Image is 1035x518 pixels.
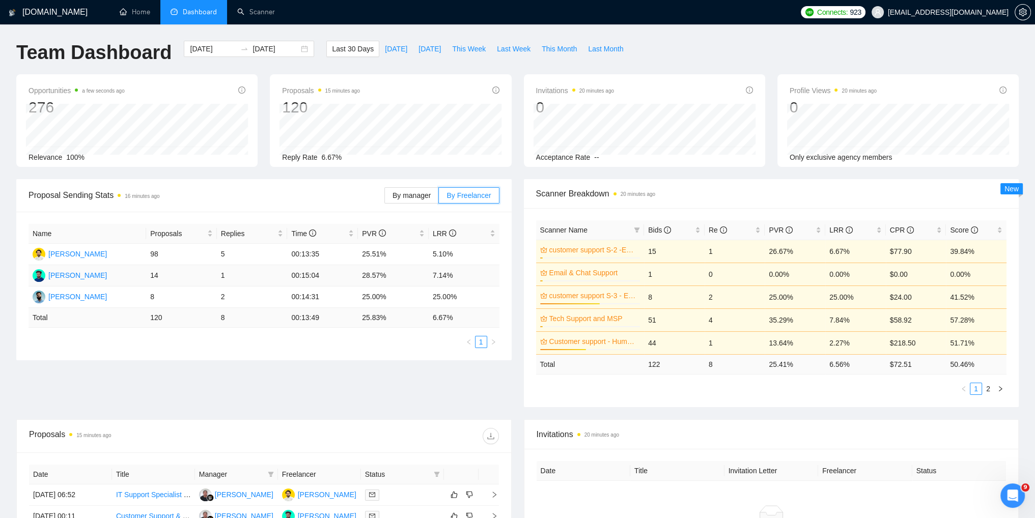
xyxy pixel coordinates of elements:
td: 35.29% [765,308,825,331]
span: crown [540,315,547,322]
a: setting [1015,8,1031,16]
div: [PERSON_NAME] [215,489,273,500]
span: info-circle [492,87,499,94]
td: $ 72.51 [886,354,946,374]
td: 57.28% [946,308,1006,331]
td: 25.00% [429,286,499,308]
span: PVR [362,229,386,238]
span: setting [1015,8,1030,16]
li: 2 [982,383,994,395]
span: Proposal Sending Stats [29,189,384,202]
time: 20 minutes ago [621,191,655,197]
span: info-circle [786,226,793,234]
a: customer support S-2 -Email & Chat Support (Bulla) [549,244,638,255]
div: [PERSON_NAME] [48,270,107,281]
span: Relevance [29,153,62,161]
td: 50.46 % [946,354,1006,374]
li: Next Page [994,383,1006,395]
td: 44 [644,331,705,354]
time: a few seconds ago [82,88,124,94]
td: 26.67% [765,240,825,263]
time: 15 minutes ago [325,88,360,94]
span: download [483,432,498,440]
td: 8 [146,286,217,308]
span: 6.67% [322,153,342,161]
td: 7.84% [825,308,886,331]
div: 276 [29,98,125,117]
span: right [997,386,1003,392]
time: 20 minutes ago [579,88,614,94]
span: Re [709,226,727,234]
img: logo [9,5,16,21]
td: $58.92 [886,308,946,331]
td: 25.41 % [765,354,825,374]
span: CPR [890,226,914,234]
iframe: Intercom live chat [1000,483,1025,508]
td: $218.50 [886,331,946,354]
span: By Freelancer [446,191,491,199]
span: filter [632,222,642,238]
span: filter [268,471,274,477]
li: 1 [475,336,487,348]
a: AM[PERSON_NAME] [33,271,107,279]
span: info-circle [999,87,1006,94]
span: info-circle [971,226,978,234]
span: user [874,9,881,16]
td: 6.67% [825,240,886,263]
span: right [483,491,498,498]
td: 25.00% [358,286,429,308]
td: 00:15:04 [287,265,358,286]
th: Date [537,461,631,481]
td: 13.64% [765,331,825,354]
span: This Week [452,43,486,54]
th: Date [29,465,112,484]
td: 0 [705,263,765,285]
li: Previous Page [463,336,475,348]
td: 5 [217,244,288,265]
span: Invitations [536,84,614,97]
button: like [448,488,460,501]
span: Scanner Name [540,226,588,234]
li: Previous Page [958,383,970,395]
button: download [483,428,499,444]
button: left [958,383,970,395]
span: info-circle [449,229,456,237]
span: info-circle [664,226,671,234]
th: Freelancer [278,465,361,484]
span: Time [291,229,316,238]
button: This Week [446,41,491,57]
span: Last 30 Days [332,43,374,54]
span: like [451,491,458,499]
span: New [1004,185,1019,193]
span: info-circle [720,226,727,234]
td: 2 [217,286,288,308]
div: 120 [282,98,360,117]
time: 20 minutes ago [584,432,619,438]
th: Freelancer [818,461,912,481]
td: 4 [705,308,765,331]
span: Proposals [150,228,205,239]
img: HM [282,488,295,501]
td: 00:13:35 [287,244,358,265]
button: dislike [463,488,475,501]
span: info-circle [746,87,753,94]
span: 9 [1021,483,1029,492]
td: 6.67 % [429,308,499,328]
span: crown [540,338,547,345]
img: RS [199,488,212,501]
span: This Month [542,43,577,54]
td: $77.90 [886,240,946,263]
td: 25.51% [358,244,429,265]
button: [DATE] [379,41,413,57]
td: 0.00% [946,263,1006,285]
span: Reply Rate [282,153,317,161]
span: left [466,339,472,345]
img: gigradar-bm.png [207,494,214,501]
div: Proposals [29,428,264,444]
img: upwork-logo.png [805,8,814,16]
td: 7.14% [429,265,499,286]
a: Tech Support and MSP [549,313,638,324]
td: 1 [217,265,288,286]
a: Customer support - Humayun [549,336,638,347]
button: right [487,336,499,348]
